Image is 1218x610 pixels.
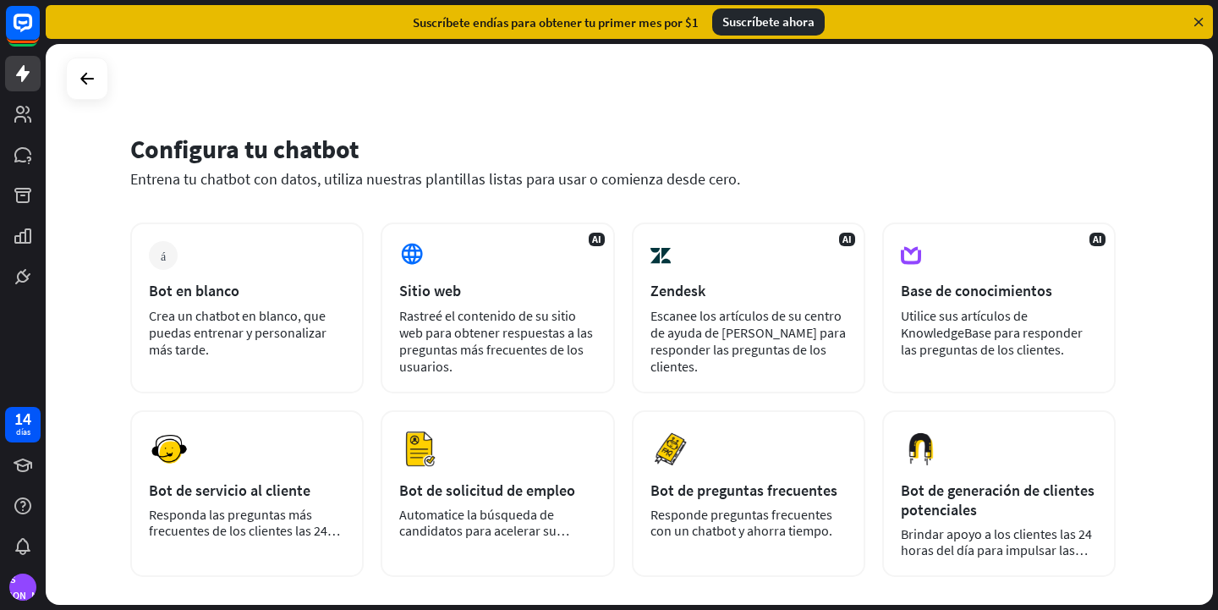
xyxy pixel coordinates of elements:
font: Bot de generación de clientes potenciales [901,481,1095,519]
button: Abrir el widget de chat LiveChat [14,7,64,58]
font: Automatice la búsqueda de candidatos para acelerar su proceso de contratación. [399,506,569,555]
font: AI [592,233,601,245]
font: días para obtener tu primer mes por $1 [486,14,699,30]
font: Bot de servicio al cliente [149,481,310,500]
font: Sitio web [399,281,461,300]
font: Bot de solicitud de empleo [399,481,575,500]
font: Entrena tu chatbot con datos, utiliza nuestras plantillas listas para usar o comienza desde cero. [130,169,740,189]
font: Brindar apoyo a los clientes las 24 horas del día para impulsar las ventas. [901,525,1092,574]
font: días [16,426,30,437]
font: AI [1093,233,1102,245]
font: 14 [14,408,31,429]
font: Rastreé el contenido de su sitio web para obtener respuestas a las preguntas más frecuentes de lo... [399,307,593,375]
font: más [161,250,166,261]
font: Zendesk [650,281,705,300]
font: Responda las preguntas más frecuentes de los clientes las 24 horas del día, los 7 días de la semana. [149,506,340,571]
font: Crea un chatbot en blanco, que puedas entrenar y personalizar más tarde. [149,307,326,358]
font: Escanee los artículos de su centro de ayuda de [PERSON_NAME] para responder las preguntas de los ... [650,307,846,375]
font: AI [842,233,852,245]
a: 14 días [5,407,41,442]
font: Bot de preguntas frecuentes [650,481,837,500]
font: Base de conocimientos [901,281,1052,300]
font: Utilice sus artículos de KnowledgeBase para responder las preguntas de los clientes. [901,307,1083,358]
font: Suscríbete ahora [722,14,815,30]
font: Bot en blanco [149,281,239,300]
font: Configura tu chatbot [130,133,359,165]
font: Responde preguntas frecuentes con un chatbot y ahorra tiempo. [650,506,832,539]
font: Suscríbete en [413,14,486,30]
